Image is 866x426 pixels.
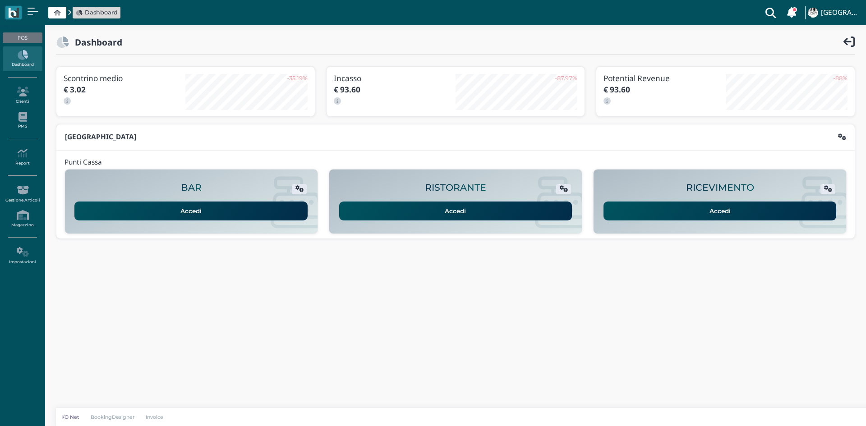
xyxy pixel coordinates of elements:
[686,183,754,193] h2: RICEVIMENTO
[3,145,42,169] a: Report
[3,243,42,268] a: Impostazioni
[64,84,86,95] b: € 3.02
[76,8,118,17] a: Dashboard
[65,132,136,142] b: [GEOGRAPHIC_DATA]
[334,84,360,95] b: € 93.60
[802,398,858,418] iframe: Help widget launcher
[3,32,42,43] div: POS
[603,202,837,220] a: Accedi
[74,202,308,220] a: Accedi
[3,182,42,206] a: Gestione Articoli
[808,8,818,18] img: ...
[69,37,122,47] h2: Dashboard
[64,74,185,82] h3: Scontrino medio
[64,159,102,166] h4: Punti Cassa
[3,83,42,108] a: Clienti
[3,46,42,71] a: Dashboard
[85,8,118,17] span: Dashboard
[334,74,456,82] h3: Incasso
[821,9,861,17] h4: [GEOGRAPHIC_DATA]
[3,206,42,231] a: Magazzino
[603,74,725,82] h3: Potential Revenue
[8,8,18,18] img: logo
[603,84,630,95] b: € 93.60
[181,183,202,193] h2: BAR
[806,2,861,23] a: ... [GEOGRAPHIC_DATA]
[425,183,486,193] h2: RISTORANTE
[339,202,572,220] a: Accedi
[3,108,42,133] a: PMS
